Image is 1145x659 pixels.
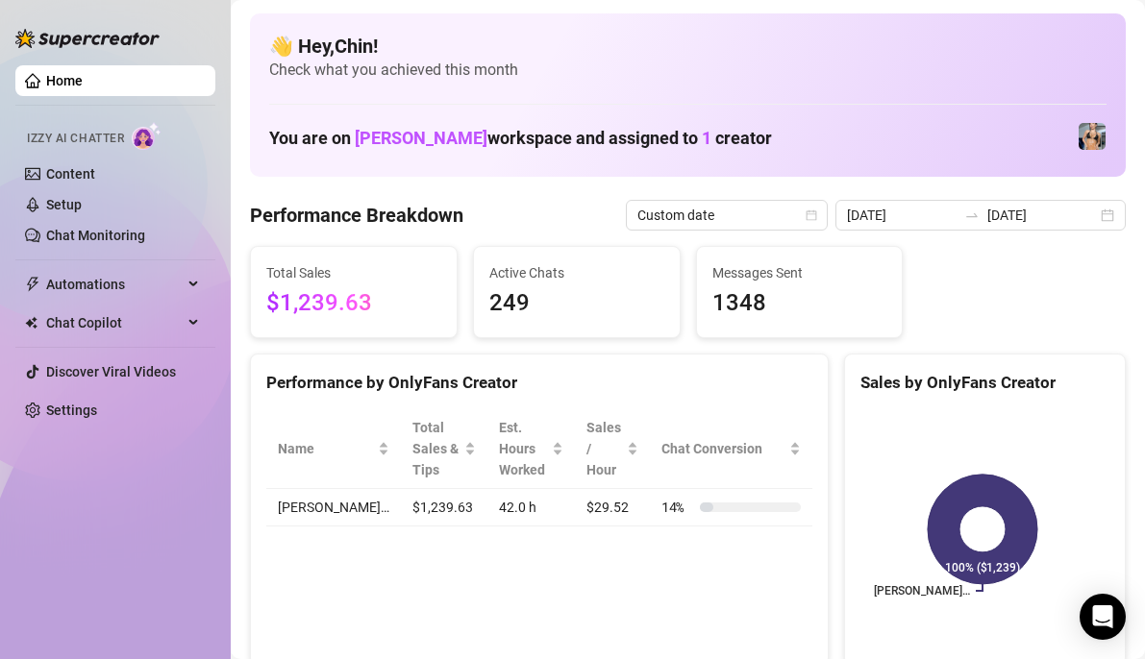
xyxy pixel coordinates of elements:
[586,417,623,480] span: Sales / Hour
[266,489,401,526] td: [PERSON_NAME]…
[15,29,160,48] img: logo-BBDzfeDw.svg
[661,438,785,459] span: Chat Conversion
[278,438,374,459] span: Name
[489,285,664,322] span: 249
[269,33,1107,60] h4: 👋 Hey, Chin !
[266,285,441,322] span: $1,239.63
[1080,594,1126,640] div: Open Intercom Messenger
[412,417,460,480] span: Total Sales & Tips
[401,409,487,489] th: Total Sales & Tips
[964,207,980,223] span: to
[489,262,664,283] span: Active Chats
[575,409,650,489] th: Sales / Hour
[637,201,816,230] span: Custom date
[806,209,817,221] span: calendar
[266,409,401,489] th: Name
[46,307,183,338] span: Chat Copilot
[269,128,772,149] h1: You are on workspace and assigned to creator
[46,166,95,182] a: Content
[25,316,37,329] img: Chat Copilot
[46,269,183,300] span: Automations
[874,584,970,598] text: [PERSON_NAME]…
[499,417,548,480] div: Est. Hours Worked
[266,262,441,283] span: Total Sales
[266,370,812,396] div: Performance by OnlyFans Creator
[650,409,812,489] th: Chat Conversion
[860,370,1109,396] div: Sales by OnlyFans Creator
[355,128,487,148] span: [PERSON_NAME]
[46,228,145,243] a: Chat Monitoring
[661,497,692,518] span: 14 %
[250,202,463,229] h4: Performance Breakdown
[269,60,1107,81] span: Check what you achieved this month
[46,403,97,418] a: Settings
[487,489,575,526] td: 42.0 h
[27,130,124,148] span: Izzy AI Chatter
[964,207,980,223] span: swap-right
[712,285,887,322] span: 1348
[401,489,487,526] td: $1,239.63
[575,489,650,526] td: $29.52
[847,205,957,226] input: Start date
[712,262,887,283] span: Messages Sent
[702,128,711,148] span: 1
[46,73,83,88] a: Home
[1079,123,1106,150] img: Veronica
[46,364,176,379] a: Discover Viral Videos
[132,122,162,150] img: AI Chatter
[46,197,82,212] a: Setup
[25,277,40,292] span: thunderbolt
[987,205,1097,226] input: End date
